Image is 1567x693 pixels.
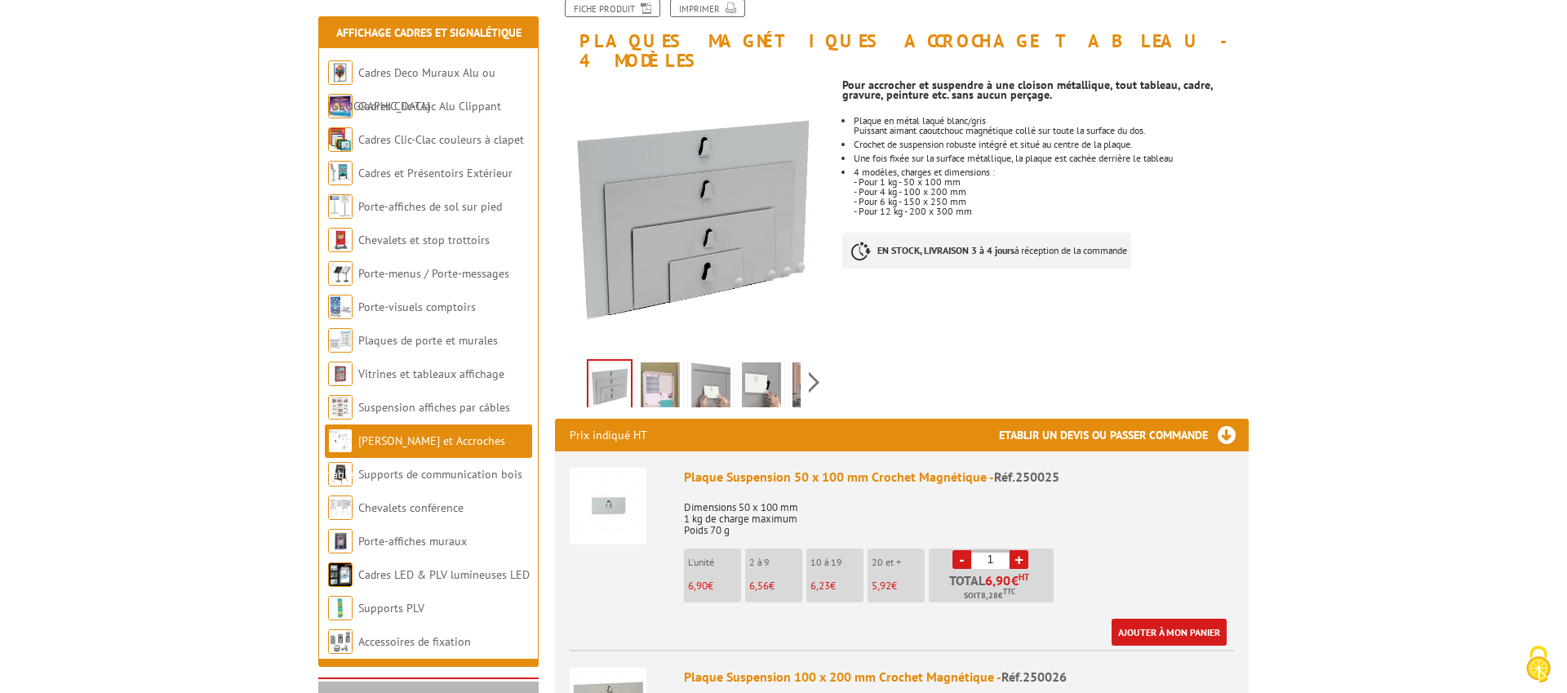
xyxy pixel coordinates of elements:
[358,99,501,113] a: Cadres Clic-Clac Alu Clippant
[358,132,524,147] a: Cadres Clic-Clac couleurs à clapet
[588,361,631,411] img: 250025_250026_250027_250028_plaque_magnetique_3.jpg
[328,161,353,185] img: Cadres et Présentoirs Extérieur
[810,557,863,568] p: 10 à 19
[684,668,1234,686] div: Plaque Suspension 100 x 200 mm Crochet Magnétique -
[854,140,1249,149] li: Crochet de suspension robuste intégré et situé au centre de la plaque.
[328,362,353,386] img: Vitrines et tableaux affichage
[328,127,353,152] img: Cadres Clic-Clac couleurs à clapet
[952,550,971,569] a: -
[358,166,513,180] a: Cadres et Présentoirs Extérieur
[1510,637,1567,693] button: Cookies (fenêtre modale)
[688,579,708,593] span: 6,90
[641,362,680,413] img: 250025_250026_250027_250028_plaque_magnetique_montage.gif
[358,333,498,348] a: Plaques de porte et murales
[842,233,1131,269] p: à réception de la commande
[742,362,781,413] img: 250025_plaque_suspension_crochet_magnetique.jpg
[358,500,464,515] a: Chevalets conférence
[328,629,353,654] img: Accessoires de fixation
[328,596,353,620] img: Supports PLV
[854,177,1249,187] div: - Pour 1 kg - 50 x 100 mm
[328,328,353,353] img: Plaques de porte et murales
[981,589,998,602] span: 8,28
[1003,587,1015,596] sup: TTC
[328,60,353,85] img: Cadres Deco Muraux Alu ou Bois
[328,295,353,319] img: Porte-visuels comptoirs
[358,534,467,549] a: Porte-affiches muraux
[854,116,1249,126] p: Plaque en métal laqué blanc/gris
[328,65,495,113] a: Cadres Deco Muraux Alu ou [GEOGRAPHIC_DATA]
[792,362,832,413] img: 250027_plaque_suspension_magnetique_tableau.jpg
[688,557,741,568] p: L'unité
[854,187,1249,197] div: - Pour 4 kg - 100 x 200 mm
[691,362,730,413] img: 250025_plaque_suspension_crochet_magnetique_1.jpg
[749,557,802,568] p: 2 à 9
[749,579,769,593] span: 6,56
[994,469,1059,485] span: Réf.250025
[328,395,353,420] img: Suspension affiches par câbles
[688,580,741,592] p: €
[1001,669,1067,685] span: Réf.250026
[570,419,647,451] p: Prix indiqué HT
[872,580,925,592] p: €
[842,78,1213,102] strong: Pour accrocher et suspendre à une cloison métallique, tout tableau, cadre, gravure, peinture etc....
[854,126,1249,135] p: Puissant aimant caoutchouc magnétique collé sur toute la surface du dos.
[328,529,353,553] img: Porte-affiches muraux
[358,366,504,381] a: Vitrines et tableaux affichage
[328,495,353,520] img: Chevalets conférence
[872,579,891,593] span: 5,92
[854,153,1249,163] li: Une fois fixée sur la surface métallique, la plaque est cachée derrière le tableau
[854,167,1249,177] div: 4 modèles, charges et dimensions :
[810,579,830,593] span: 6,23
[328,261,353,286] img: Porte-menus / Porte-messages
[877,244,1014,256] strong: EN STOCK, LIVRAISON 3 à 4 jours
[985,574,1011,587] span: 6,90
[328,228,353,252] img: Chevalets et stop trottoirs
[854,207,1249,216] div: - Pour 12 kg - 200 x 300 mm
[999,419,1249,451] h3: Etablir un devis ou passer commande
[358,634,471,649] a: Accessoires de fixation
[358,601,424,615] a: Supports PLV
[1518,644,1559,685] img: Cookies (fenêtre modale)
[328,429,353,453] img: Cimaises et Accroches tableaux
[872,557,925,568] p: 20 et +
[358,199,502,214] a: Porte-affiches de sol sur pied
[328,562,353,587] img: Cadres LED & PLV lumineuses LED
[749,580,802,592] p: €
[1019,571,1029,583] sup: HT
[854,197,1249,207] div: - Pour 6 kg - 150 x 250 mm
[1010,550,1028,569] a: +
[806,369,822,396] span: Next
[810,580,863,592] p: €
[358,400,510,415] a: Suspension affiches par câbles
[1011,574,1019,587] span: €
[328,194,353,219] img: Porte-affiches de sol sur pied
[1112,619,1227,646] a: Ajouter à mon panier
[555,78,830,353] img: 250025_250026_250027_250028_plaque_magnetique_3.jpg
[684,468,1234,486] div: Plaque Suspension 50 x 100 mm Crochet Magnétique -
[964,589,1015,602] span: Soit €
[358,567,530,582] a: Cadres LED & PLV lumineuses LED
[684,491,1234,536] p: Dimensions 50 x 100 mm 1 kg de charge maximum Poids 70 g
[358,467,522,482] a: Supports de communication bois
[358,266,509,281] a: Porte-menus / Porte-messages
[358,233,490,247] a: Chevalets et stop trottoirs
[358,300,476,314] a: Porte-visuels comptoirs
[933,574,1054,602] p: Total
[328,433,505,482] a: [PERSON_NAME] et Accroches tableaux
[570,468,646,544] img: Plaque Suspension 50 x 100 mm Crochet Magnétique
[336,25,522,40] a: Affichage Cadres et Signalétique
